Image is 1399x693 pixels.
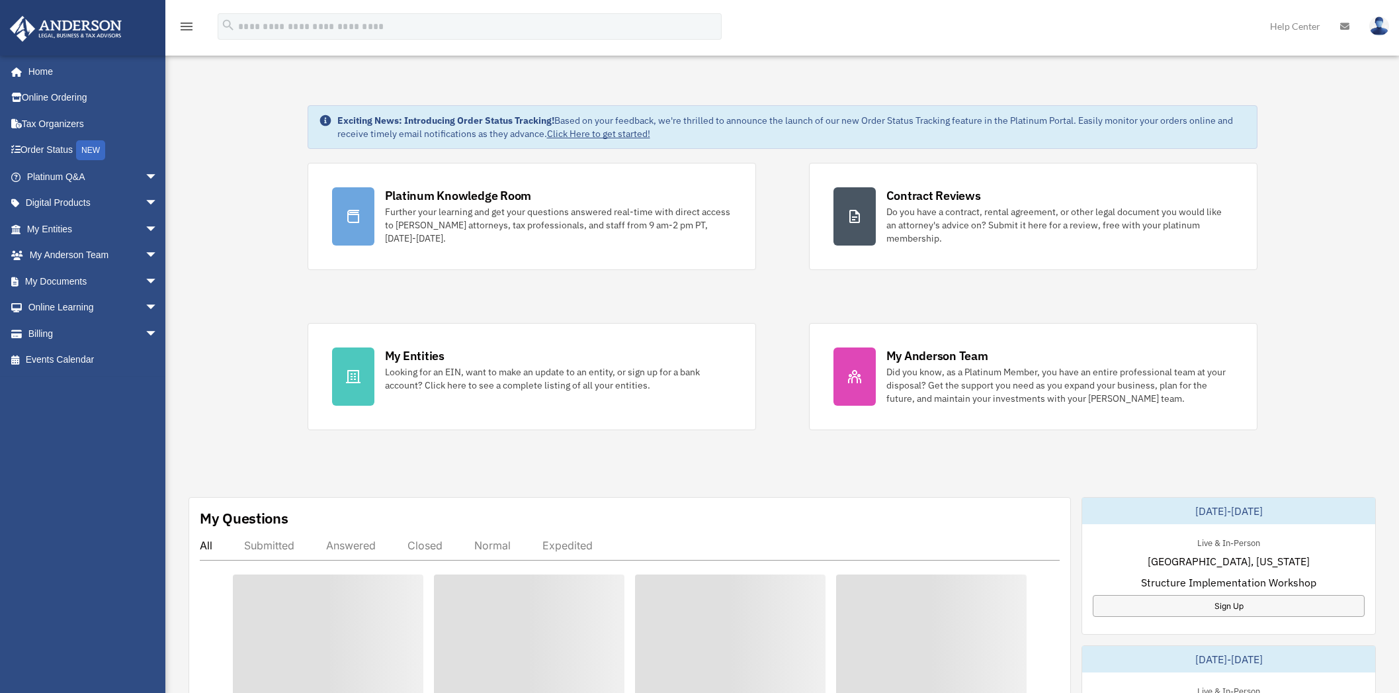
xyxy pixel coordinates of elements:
a: My Documentsarrow_drop_down [9,268,178,295]
a: My Entities Looking for an EIN, want to make an update to an entity, or sign up for a bank accoun... [308,323,756,430]
div: Do you have a contract, rental agreement, or other legal document you would like an attorney's ad... [886,205,1233,245]
a: Order StatusNEW [9,137,178,164]
div: [DATE]-[DATE] [1082,498,1375,524]
div: Further your learning and get your questions answered real-time with direct access to [PERSON_NAM... [385,205,732,245]
div: Contract Reviews [886,187,981,204]
span: [GEOGRAPHIC_DATA], [US_STATE] [1148,553,1310,569]
a: Digital Productsarrow_drop_down [9,190,178,216]
span: arrow_drop_down [145,216,171,243]
div: NEW [76,140,105,160]
div: Based on your feedback, we're thrilled to announce the launch of our new Order Status Tracking fe... [337,114,1246,140]
div: My Entities [385,347,445,364]
div: Closed [407,539,443,552]
div: Submitted [244,539,294,552]
a: Online Learningarrow_drop_down [9,295,178,321]
a: Online Ordering [9,85,178,111]
div: Live & In-Person [1187,535,1271,549]
a: Platinum Q&Aarrow_drop_down [9,163,178,190]
a: Billingarrow_drop_down [9,320,178,347]
img: User Pic [1369,17,1389,36]
a: Tax Organizers [9,111,178,137]
a: menu [179,23,194,34]
span: arrow_drop_down [145,163,171,191]
img: Anderson Advisors Platinum Portal [6,16,126,42]
div: Did you know, as a Platinum Member, you have an entire professional team at your disposal? Get th... [886,365,1233,405]
a: My Anderson Team Did you know, as a Platinum Member, you have an entire professional team at your... [809,323,1257,430]
a: My Anderson Teamarrow_drop_down [9,242,178,269]
a: My Entitiesarrow_drop_down [9,216,178,242]
div: My Questions [200,508,288,528]
a: Click Here to get started! [547,128,650,140]
i: search [221,18,235,32]
span: arrow_drop_down [145,268,171,295]
strong: Exciting News: Introducing Order Status Tracking! [337,115,554,126]
a: Platinum Knowledge Room Further your learning and get your questions answered real-time with dire... [308,163,756,270]
div: Looking for an EIN, want to make an update to an entity, or sign up for a bank account? Click her... [385,365,732,392]
div: Normal [474,539,511,552]
span: arrow_drop_down [145,320,171,347]
span: Structure Implementation Workshop [1141,575,1316,590]
div: My Anderson Team [886,347,988,364]
div: All [200,539,212,552]
span: arrow_drop_down [145,295,171,322]
span: arrow_drop_down [145,242,171,269]
a: Contract Reviews Do you have a contract, rental agreement, or other legal document you would like... [809,163,1257,270]
i: menu [179,19,194,34]
div: [DATE]-[DATE] [1082,646,1375,672]
a: Events Calendar [9,347,178,373]
div: Platinum Knowledge Room [385,187,532,204]
div: Expedited [542,539,593,552]
span: arrow_drop_down [145,190,171,217]
div: Answered [326,539,376,552]
a: Home [9,58,171,85]
a: Sign Up [1093,595,1365,617]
